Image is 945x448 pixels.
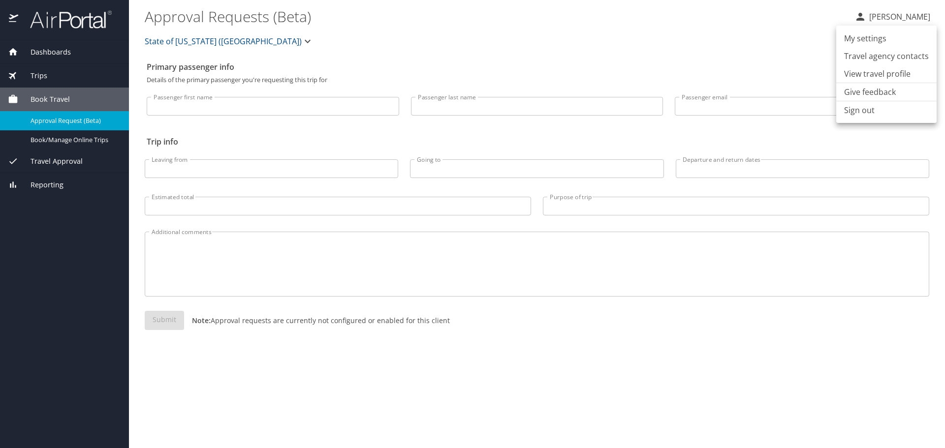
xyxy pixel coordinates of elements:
[836,30,937,47] a: My settings
[836,101,937,119] li: Sign out
[836,47,937,65] a: Travel agency contacts
[836,65,937,83] a: View travel profile
[844,86,896,98] a: Give feedback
